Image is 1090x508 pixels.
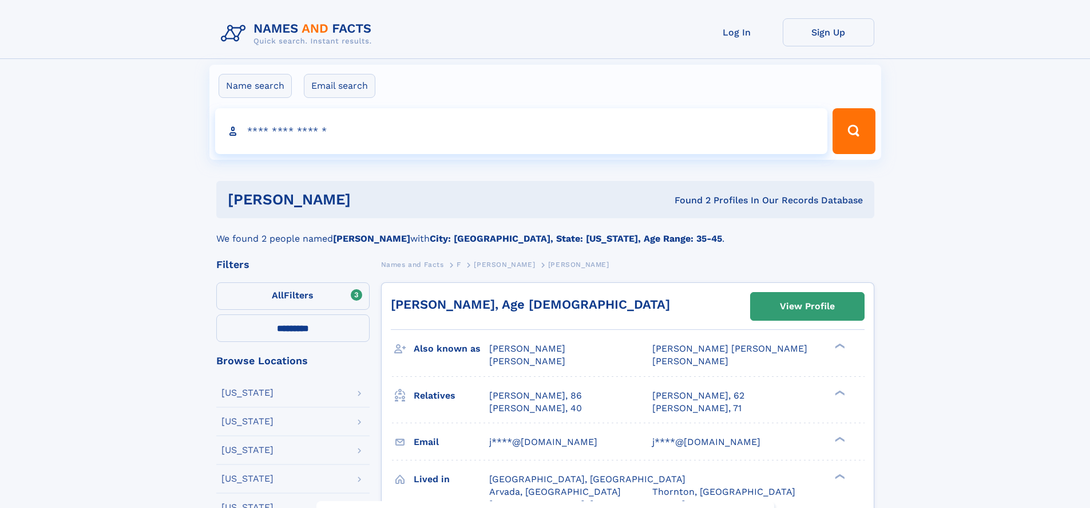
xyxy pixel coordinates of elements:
[381,257,444,271] a: Names and Facts
[548,261,609,269] span: [PERSON_NAME]
[430,233,722,244] b: City: [GEOGRAPHIC_DATA], State: [US_STATE], Age Range: 35-45
[272,290,284,301] span: All
[457,261,461,269] span: F
[414,339,489,359] h3: Also known as
[216,282,370,310] label: Filters
[391,297,670,312] a: [PERSON_NAME], Age [DEMOGRAPHIC_DATA]
[652,402,742,415] a: [PERSON_NAME], 71
[216,259,370,270] div: Filters
[221,417,274,426] div: [US_STATE]
[783,18,874,46] a: Sign Up
[333,233,410,244] b: [PERSON_NAME]
[833,108,875,154] button: Search Button
[489,402,582,415] a: [PERSON_NAME], 40
[474,261,535,269] span: [PERSON_NAME]
[513,194,863,207] div: Found 2 Profiles In Our Records Database
[489,389,582,402] a: [PERSON_NAME], 86
[652,343,807,354] span: [PERSON_NAME] [PERSON_NAME]
[474,257,535,271] a: [PERSON_NAME]
[216,218,874,246] div: We found 2 people named with .
[489,474,685,485] span: [GEOGRAPHIC_DATA], [GEOGRAPHIC_DATA]
[780,293,835,320] div: View Profile
[221,446,274,455] div: [US_STATE]
[832,389,846,396] div: ❯
[228,192,513,207] h1: [PERSON_NAME]
[215,108,828,154] input: search input
[832,435,846,443] div: ❯
[489,356,565,367] span: [PERSON_NAME]
[216,18,381,49] img: Logo Names and Facts
[751,293,864,320] a: View Profile
[304,74,375,98] label: Email search
[414,470,489,489] h3: Lived in
[221,474,274,483] div: [US_STATE]
[216,356,370,366] div: Browse Locations
[219,74,292,98] label: Name search
[652,389,744,402] a: [PERSON_NAME], 62
[221,388,274,397] div: [US_STATE]
[414,432,489,452] h3: Email
[832,342,846,350] div: ❯
[489,486,621,497] span: Arvada, [GEOGRAPHIC_DATA]
[414,386,489,405] h3: Relatives
[691,18,783,46] a: Log In
[652,356,728,367] span: [PERSON_NAME]
[832,472,846,480] div: ❯
[457,257,461,271] a: F
[652,486,795,497] span: Thornton, [GEOGRAPHIC_DATA]
[489,343,565,354] span: [PERSON_NAME]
